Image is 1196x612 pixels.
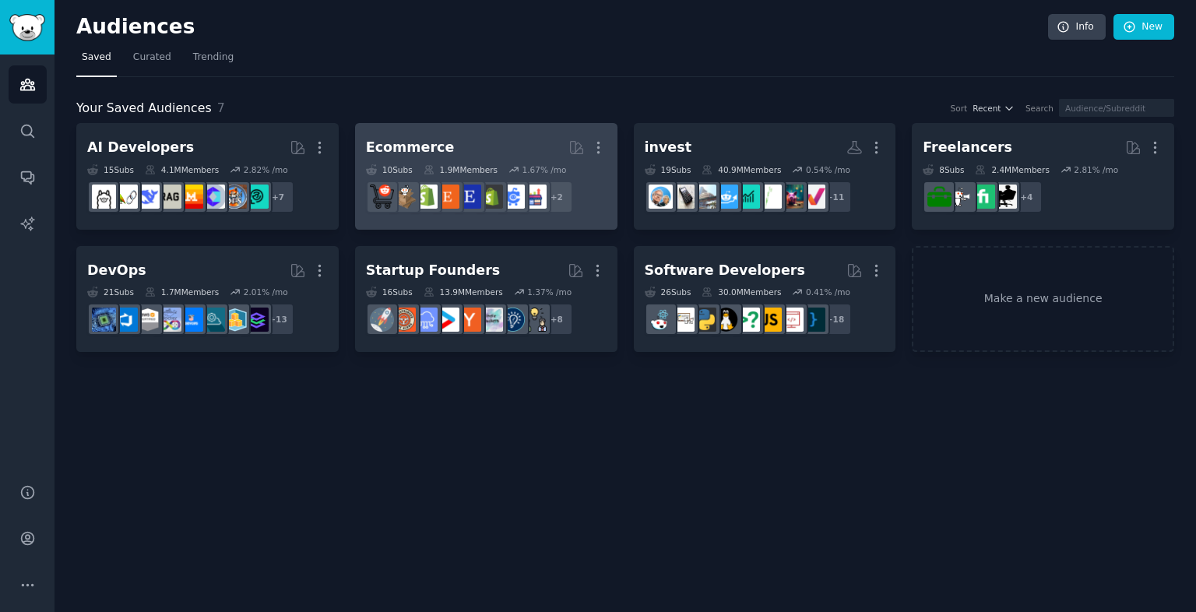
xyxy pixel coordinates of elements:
[457,308,481,332] img: ycombinator
[649,185,673,209] img: ValueInvesting
[1059,99,1174,117] input: Audience/Subreddit
[135,185,160,209] img: DeepSeek
[645,287,691,297] div: 26 Sub s
[217,100,225,115] span: 7
[1113,14,1174,40] a: New
[779,185,804,209] img: investment
[193,51,234,65] span: Trending
[366,261,500,280] div: Startup Founders
[912,246,1174,353] a: Make a new audience
[92,308,116,332] img: computing
[714,308,738,332] img: linux
[973,103,1001,114] span: Recent
[923,164,964,175] div: 8 Sub s
[87,261,146,280] div: DevOps
[806,287,850,297] div: 0.41 % /mo
[527,287,572,297] div: 1.37 % /mo
[758,185,782,209] img: investing_discussion
[179,308,203,332] img: DevOpsLinks
[540,303,573,336] div: + 8
[355,246,617,353] a: Startup Founders16Subs13.9MMembers1.37% /mo+8growmybusinessEntrepreneurshipindiehackersycombinato...
[114,308,138,332] img: azuredevops
[634,123,896,230] a: invest19Subs40.9MMembers0.54% /mo+11StockInvestinvestmentinvesting_discussionmutualfundsinvesting...
[244,308,269,332] img: PlatformEngineers
[366,287,413,297] div: 16 Sub s
[92,185,116,209] img: ollama
[87,164,134,175] div: 15 Sub s
[806,164,850,175] div: 0.54 % /mo
[392,308,416,332] img: EntrepreneurRideAlong
[971,185,995,209] img: Fiverr
[370,308,394,332] img: startups
[779,308,804,332] img: webdev
[758,308,782,332] img: javascript
[819,303,852,336] div: + 18
[82,51,111,65] span: Saved
[702,164,781,175] div: 40.9M Members
[714,185,738,209] img: investingforbeginners
[923,138,1012,157] div: Freelancers
[262,303,294,336] div: + 13
[114,185,138,209] img: LangChain
[479,185,503,209] img: reviewmyshopify
[457,185,481,209] img: EtsySellers
[223,308,247,332] img: aws_cdk
[157,185,181,209] img: Rag
[670,308,695,332] img: learnpython
[501,185,525,209] img: ecommercemarketing
[128,45,177,77] a: Curated
[975,164,1049,175] div: 2.4M Members
[1010,181,1043,213] div: + 4
[355,123,617,230] a: Ecommerce10Subs1.9MMembers1.67% /mo+2ecommerce_growthecommercemarketingreviewmyshopifyEtsySellers...
[413,308,438,332] img: SaaS
[424,287,503,297] div: 13.9M Members
[649,308,673,332] img: reactjs
[927,185,952,209] img: forhire
[634,246,896,353] a: Software Developers26Subs30.0MMembers0.41% /mo+18programmingwebdevjavascriptcscareerquestionslinu...
[262,181,294,213] div: + 7
[522,308,547,332] img: growmybusiness
[479,308,503,332] img: indiehackers
[692,185,716,209] img: StockMarketIndia
[366,138,455,157] div: Ecommerce
[424,164,498,175] div: 1.9M Members
[522,185,547,209] img: ecommerce_growth
[801,185,825,209] img: StockInvest
[645,261,805,280] div: Software Developers
[435,308,459,332] img: startup
[157,308,181,332] img: Docker_DevOps
[87,138,194,157] div: AI Developers
[949,185,973,209] img: freelance_forhire
[145,287,219,297] div: 1.7M Members
[145,164,219,175] div: 4.1M Members
[912,123,1174,230] a: Freelancers8Subs2.4MMembers2.81% /mo+4FreelancersFiverrfreelance_forhireforhire
[76,15,1048,40] h2: Audiences
[692,308,716,332] img: Python
[819,181,852,213] div: + 11
[670,185,695,209] img: MiddleClassFinance
[370,185,394,209] img: ecommerce
[1074,164,1118,175] div: 2.81 % /mo
[540,181,573,213] div: + 2
[244,164,288,175] div: 2.82 % /mo
[87,287,134,297] div: 21 Sub s
[244,185,269,209] img: AIDevelopersSociety
[76,99,212,118] span: Your Saved Audiences
[188,45,239,77] a: Trending
[645,164,691,175] div: 19 Sub s
[973,103,1015,114] button: Recent
[522,164,567,175] div: 1.67 % /mo
[76,123,339,230] a: AI Developers15Subs4.1MMembers2.82% /mo+7AIDevelopersSocietyllmopsOpenSourceAIMistralAIRagDeepSee...
[736,308,760,332] img: cscareerquestions
[501,308,525,332] img: Entrepreneurship
[951,103,968,114] div: Sort
[366,164,413,175] div: 10 Sub s
[201,308,225,332] img: platformengineering
[133,51,171,65] span: Curated
[223,185,247,209] img: llmops
[135,308,160,332] img: AWS_Certified_Experts
[435,185,459,209] img: Etsy
[76,45,117,77] a: Saved
[702,287,781,297] div: 30.0M Members
[392,185,416,209] img: dropship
